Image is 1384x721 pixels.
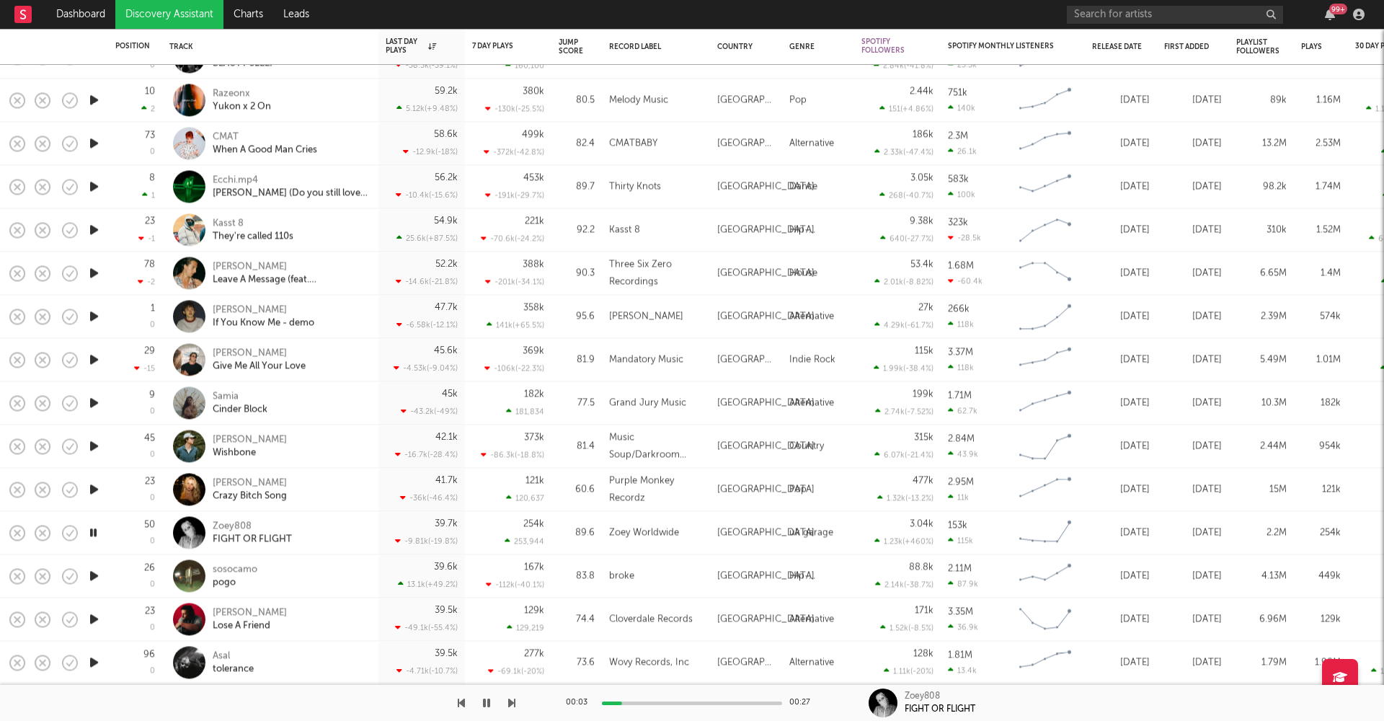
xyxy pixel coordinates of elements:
[1164,567,1222,585] div: [DATE]
[609,178,661,195] div: Thirty Knots
[918,303,933,312] div: 27k
[717,524,815,541] div: [GEOGRAPHIC_DATA]
[609,472,703,507] div: Purple Monkey Recordz
[213,490,287,503] div: Crazy Bitch Song
[213,477,287,503] a: [PERSON_NAME]Crazy Bitch Song
[1164,48,1222,66] div: [DATE]
[395,536,458,546] div: -9.81k ( -19.8 % )
[435,519,458,528] div: 39.7k
[1013,125,1078,162] svg: Chart title
[789,438,824,455] div: Country
[1013,255,1078,291] svg: Chart title
[717,351,775,368] div: [GEOGRAPHIC_DATA]
[948,434,975,443] div: 2.84M
[1301,394,1341,412] div: 182k
[213,317,314,329] div: If You Know Me - demo
[523,260,544,269] div: 388k
[1236,438,1287,455] div: 2.44M
[789,178,817,195] div: Dance
[559,394,595,412] div: 77.5
[150,495,155,503] div: 0
[1092,308,1150,325] div: [DATE]
[523,346,544,355] div: 369k
[1236,567,1287,585] div: 4.13M
[559,481,595,498] div: 60.6
[213,217,293,243] a: Kasst 8They're called 110s
[142,190,155,200] div: 1
[609,135,657,152] div: CMATBABY
[910,519,933,528] div: 3.04k
[213,390,267,403] div: Samia
[1236,38,1279,56] div: Playlist Followers
[913,476,933,485] div: 477k
[1301,135,1341,152] div: 2.53M
[484,363,544,373] div: -106k ( -22.3 % )
[948,406,977,415] div: 62.7k
[609,256,703,291] div: Three Six Zero Recordings
[213,563,257,576] div: sosocamo
[1301,351,1341,368] div: 1.01M
[1164,351,1222,368] div: [DATE]
[506,493,544,503] div: 120,637
[880,234,933,243] div: 640 ( -27.7 % )
[213,650,254,676] a: Asaltolerance
[559,438,595,455] div: 81.4
[948,564,972,573] div: 2.11M
[396,320,458,329] div: -6.58k ( -12.1 % )
[874,450,933,459] div: 6.07k ( -21.4 % )
[1164,438,1222,455] div: [DATE]
[874,147,933,156] div: 2.33k ( -47.4 % )
[1164,524,1222,541] div: [DATE]
[948,391,972,400] div: 1.71M
[559,221,595,239] div: 92.2
[948,348,973,357] div: 3.37M
[559,48,595,66] div: 73.8
[948,190,975,199] div: 100k
[948,103,975,112] div: 140k
[138,234,155,243] div: -1
[915,346,933,355] div: 115k
[395,450,458,459] div: -16.7k ( -28.4 % )
[213,260,368,286] a: [PERSON_NAME]Leave A Message (feat. [PERSON_NAME] & Trick Shady)
[472,42,523,50] div: 7 Day Plays
[1301,308,1341,325] div: 574k
[1092,567,1150,585] div: [DATE]
[879,190,933,200] div: 268 ( -40.7 % )
[789,481,807,498] div: Pop
[1013,558,1078,594] svg: Chart title
[1013,39,1078,75] svg: Chart title
[717,438,815,455] div: [GEOGRAPHIC_DATA]
[435,476,458,485] div: 41.7k
[1164,178,1222,195] div: [DATE]
[213,174,368,187] div: Ecchi.mp4
[948,218,968,227] div: 323k
[877,493,933,503] div: 1.32k ( -13.2 % )
[134,363,155,373] div: -15
[789,265,817,282] div: House
[861,37,912,55] div: Spotify Followers
[1092,351,1150,368] div: [DATE]
[213,174,368,200] a: Ecchi.mp4[PERSON_NAME] (Do you still love me?)
[1329,4,1347,14] div: 99 +
[523,87,544,96] div: 380k
[948,261,974,270] div: 1.68M
[910,87,933,96] div: 2.44k
[717,221,815,239] div: [GEOGRAPHIC_DATA]
[559,567,595,585] div: 83.8
[1301,43,1322,51] div: Plays
[524,389,544,399] div: 182k
[213,260,368,273] div: [PERSON_NAME]
[213,619,287,632] div: Lose A Friend
[141,104,155,113] div: 2
[1092,43,1143,51] div: Release Date
[396,104,458,113] div: 5.12k ( +9.48 % )
[1013,428,1078,464] svg: Chart title
[213,390,267,416] a: SamiaCinder Block
[559,524,595,541] div: 89.6
[789,92,807,109] div: Pop
[717,481,815,498] div: [GEOGRAPHIC_DATA]
[1013,385,1078,421] svg: Chart title
[948,88,967,97] div: 751k
[144,260,155,269] div: 78
[435,433,458,442] div: 42.1k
